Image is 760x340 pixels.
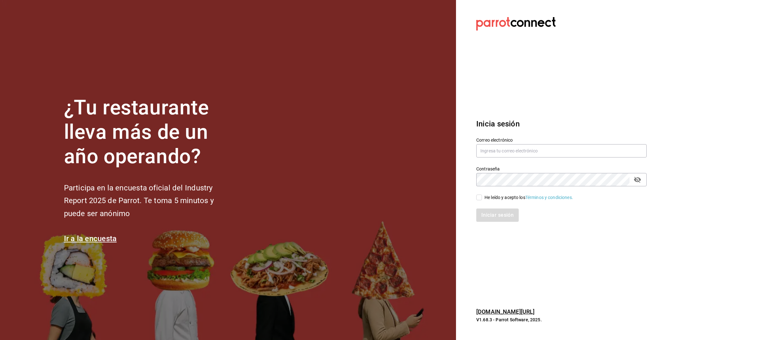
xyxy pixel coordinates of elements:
[476,167,647,171] label: Contraseña
[476,118,647,130] h3: Inicia sesión
[525,195,573,200] a: Términos y condiciones.
[632,174,643,185] button: passwordField
[476,308,535,315] a: [DOMAIN_NAME][URL]
[64,182,235,220] h2: Participa en la encuesta oficial del Industry Report 2025 de Parrot. Te toma 5 minutos y puede se...
[64,96,235,169] h1: ¿Tu restaurante lleva más de un año operando?
[476,317,647,323] p: V1.68.3 - Parrot Software, 2025.
[476,144,647,157] input: Ingresa tu correo electrónico
[476,138,647,142] label: Correo electrónico
[64,234,117,243] a: Ir a la encuesta
[484,194,573,201] div: He leído y acepto los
